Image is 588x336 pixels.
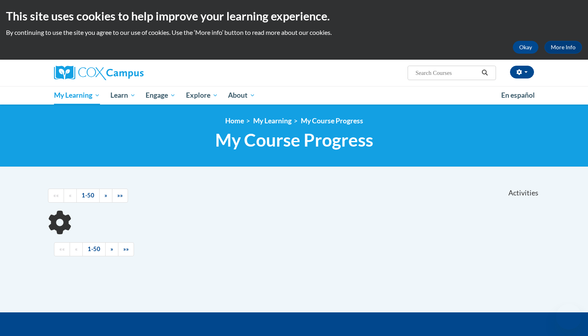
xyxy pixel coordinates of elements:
[104,192,107,199] span: »
[54,242,70,256] a: Begining
[6,28,582,37] p: By continuing to use the site you agree to our use of cookies. Use the ‘More info’ button to read...
[49,86,105,105] a: My Learning
[54,66,144,80] img: Cox Campus
[54,66,206,80] a: Cox Campus
[64,189,77,203] a: Previous
[110,91,136,100] span: Learn
[225,117,244,125] a: Home
[105,242,118,256] a: Next
[544,41,582,54] a: More Info
[123,245,129,252] span: »»
[54,91,100,100] span: My Learning
[59,245,65,252] span: ««
[508,189,538,197] span: Activities
[69,192,72,199] span: «
[42,86,546,105] div: Main menu
[415,68,479,78] input: Search Courses
[181,86,223,105] a: Explore
[112,189,128,203] a: End
[6,8,582,24] h2: This site uses cookies to help improve your learning experience.
[301,117,363,125] a: My Course Progress
[99,189,112,203] a: Next
[186,91,218,100] span: Explore
[146,91,176,100] span: Engage
[228,91,255,100] span: About
[117,192,123,199] span: »»
[118,242,134,256] a: End
[75,245,78,252] span: «
[140,86,181,105] a: Engage
[110,245,113,252] span: »
[501,91,535,99] span: En español
[513,41,538,54] button: Okay
[82,242,106,256] a: 1-50
[48,189,64,203] a: Begining
[223,86,261,105] a: About
[496,87,540,104] a: En español
[53,192,59,199] span: ««
[556,304,582,330] iframe: Button to launch messaging window
[70,242,83,256] a: Previous
[253,117,292,125] a: My Learning
[215,129,373,151] span: My Course Progress
[510,66,534,78] button: Account Settings
[479,68,491,78] button: Search
[76,189,100,203] a: 1-50
[105,86,141,105] a: Learn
